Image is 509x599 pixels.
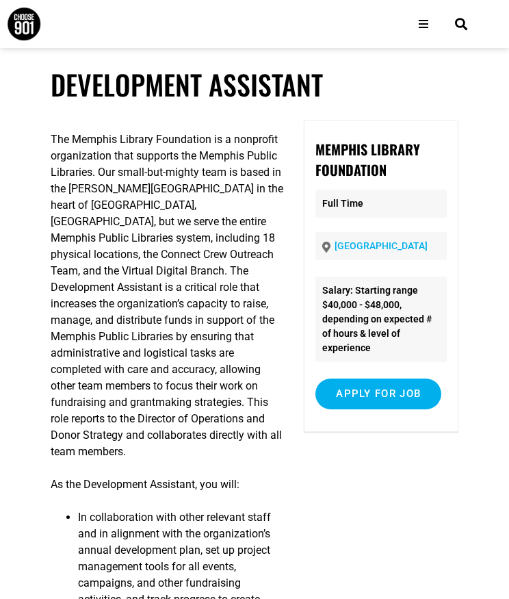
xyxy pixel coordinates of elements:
[335,240,428,251] a: [GEOGRAPHIC_DATA]
[449,13,472,36] div: Search
[51,131,283,460] p: The Memphis Library Foundation is a nonprofit organization that supports the Memphis Public Libra...
[315,379,441,409] input: Apply for job
[411,12,436,36] div: Open/Close Menu
[315,190,446,218] p: Full Time
[51,66,458,102] h1: Development Assistant
[315,277,446,362] li: Salary: Starting range $40,000 - $48,000, depending on expected # of hours & level of experience
[315,139,420,180] strong: Memphis Library Foundation
[51,476,283,493] p: As the Development Assistant, you will:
